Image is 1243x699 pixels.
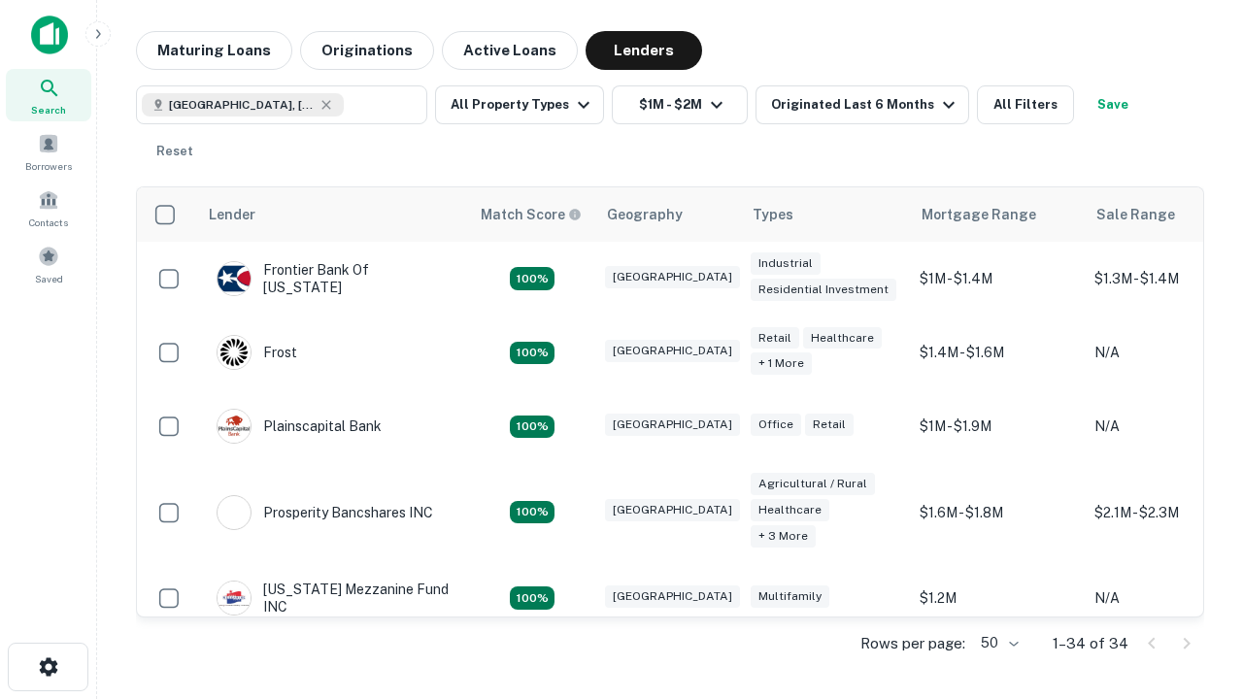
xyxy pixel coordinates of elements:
td: $1.2M [910,561,1085,635]
a: Borrowers [6,125,91,178]
td: $1.6M - $1.8M [910,463,1085,561]
div: Retail [751,327,799,349]
th: Geography [595,187,741,242]
th: Types [741,187,910,242]
th: Lender [197,187,469,242]
button: Originations [300,31,434,70]
span: [GEOGRAPHIC_DATA], [GEOGRAPHIC_DATA], [GEOGRAPHIC_DATA] [169,96,315,114]
a: Contacts [6,182,91,234]
div: [GEOGRAPHIC_DATA] [605,499,740,521]
div: Matching Properties: 6, hasApolloMatch: undefined [510,501,554,524]
iframe: Chat Widget [1146,544,1243,637]
div: Types [753,203,793,226]
div: Retail [805,414,854,436]
div: Residential Investment [751,279,896,301]
div: [GEOGRAPHIC_DATA] [605,266,740,288]
div: [GEOGRAPHIC_DATA] [605,585,740,608]
td: $1M - $1.4M [910,242,1085,316]
p: 1–34 of 34 [1053,632,1128,655]
div: Frost [217,335,297,370]
div: Matching Properties: 5, hasApolloMatch: undefined [510,586,554,610]
a: Saved [6,238,91,290]
img: picture [218,336,251,369]
button: All Property Types [435,85,604,124]
div: Matching Properties: 4, hasApolloMatch: undefined [510,267,554,290]
div: Prosperity Bancshares INC [217,495,433,530]
button: Originated Last 6 Months [756,85,969,124]
button: Lenders [586,31,702,70]
td: $1M - $1.9M [910,389,1085,463]
div: Geography [607,203,683,226]
div: [GEOGRAPHIC_DATA] [605,340,740,362]
th: Capitalize uses an advanced AI algorithm to match your search with the best lender. The match sco... [469,187,595,242]
button: Maturing Loans [136,31,292,70]
div: Office [751,414,801,436]
div: 50 [973,629,1022,657]
p: Rows per page: [860,632,965,655]
img: picture [218,582,251,615]
div: Matching Properties: 4, hasApolloMatch: undefined [510,416,554,439]
span: Search [31,102,66,117]
img: picture [218,410,251,443]
div: Matching Properties: 4, hasApolloMatch: undefined [510,342,554,365]
th: Mortgage Range [910,187,1085,242]
div: [US_STATE] Mezzanine Fund INC [217,581,450,616]
div: Healthcare [751,499,829,521]
div: Industrial [751,252,821,275]
div: Sale Range [1096,203,1175,226]
button: $1M - $2M [612,85,748,124]
div: Frontier Bank Of [US_STATE] [217,261,450,296]
span: Saved [35,271,63,286]
img: picture [218,262,251,295]
a: Search [6,69,91,121]
div: + 3 more [751,525,816,548]
img: picture [218,496,251,529]
div: [GEOGRAPHIC_DATA] [605,414,740,436]
div: Lender [209,203,255,226]
span: Borrowers [25,158,72,174]
div: Capitalize uses an advanced AI algorithm to match your search with the best lender. The match sco... [481,204,582,225]
h6: Match Score [481,204,578,225]
div: Healthcare [803,327,882,349]
div: Originated Last 6 Months [771,93,960,116]
span: Contacts [29,215,68,230]
div: + 1 more [751,352,812,375]
button: Active Loans [442,31,578,70]
td: $1.4M - $1.6M [910,316,1085,389]
img: capitalize-icon.png [31,16,68,54]
div: Agricultural / Rural [751,473,875,495]
button: All Filters [977,85,1074,124]
div: Mortgage Range [922,203,1036,226]
button: Save your search to get updates of matches that match your search criteria. [1082,85,1144,124]
button: Reset [144,132,206,171]
div: Plainscapital Bank [217,409,382,444]
div: Multifamily [751,585,829,608]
